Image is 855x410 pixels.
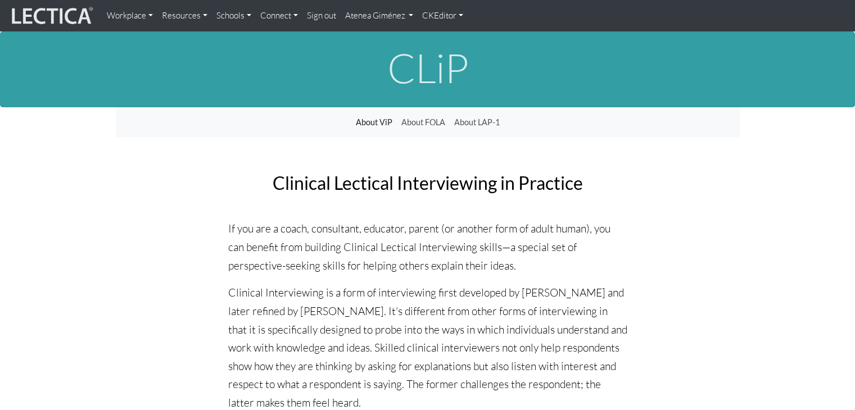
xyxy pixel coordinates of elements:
a: About ViP [351,112,397,133]
h1: CLiP [116,45,740,90]
img: lecticalive [9,5,93,26]
a: Workplace [102,4,157,27]
a: About FOLA [397,112,450,133]
a: Resources [157,4,212,27]
h2: Clinical Lectical Interviewing in Practice [228,173,627,193]
a: Connect [256,4,302,27]
a: CKEditor [418,4,468,27]
a: About LAP-1 [450,112,504,133]
a: Schools [212,4,256,27]
a: Sign out [302,4,341,27]
p: If you are a coach, consultant, educator, parent (or another form of adult human), you can benefi... [228,220,627,275]
a: Atenea Giménez [341,4,418,27]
